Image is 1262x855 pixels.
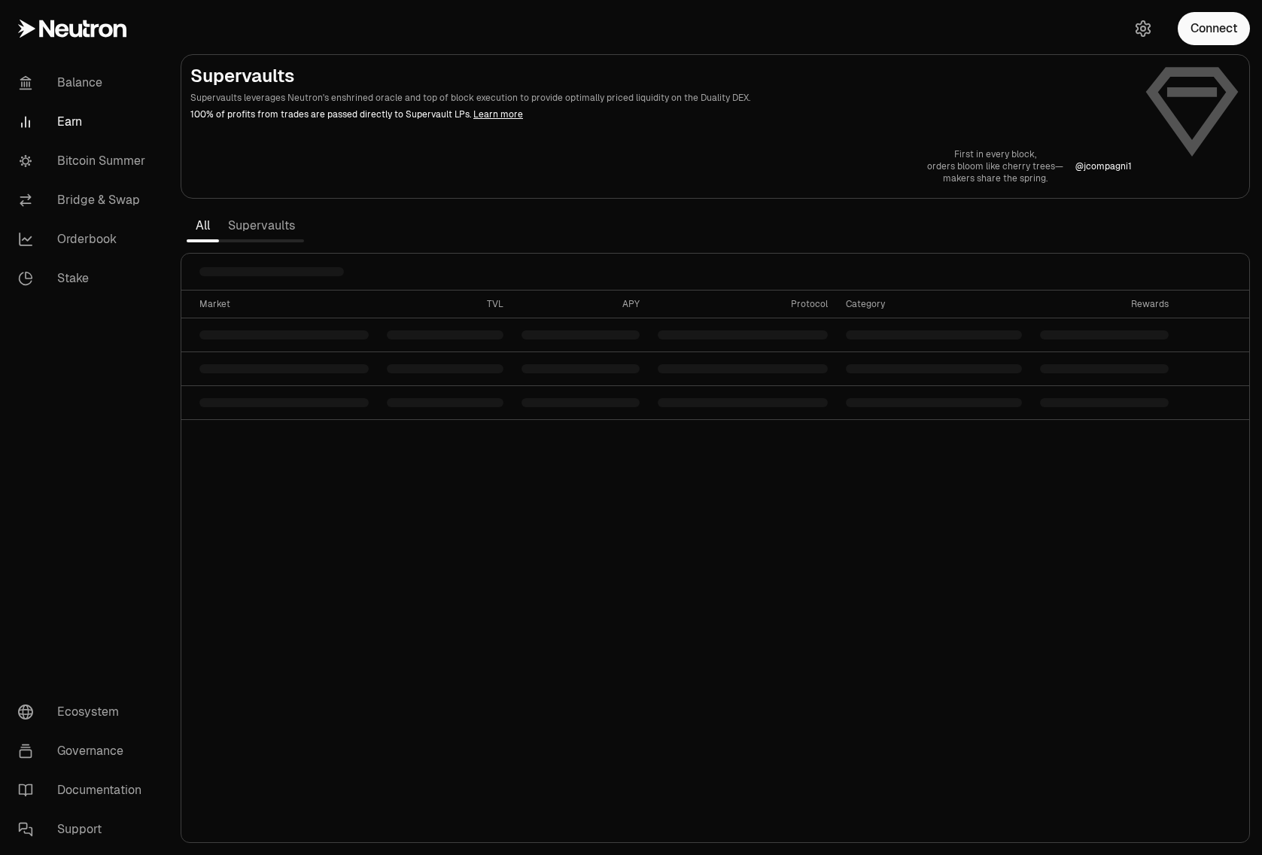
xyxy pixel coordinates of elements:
button: Connect [1178,12,1250,45]
p: First in every block, [927,148,1063,160]
a: Stake [6,259,163,298]
a: All [187,211,219,241]
p: 100% of profits from trades are passed directly to Supervault LPs. [190,108,1132,121]
a: Supervaults [219,211,304,241]
h2: Supervaults [190,64,1132,88]
a: First in every block,orders bloom like cherry trees—makers share the spring. [927,148,1063,184]
div: Protocol [658,298,828,310]
p: Supervaults leverages Neutron's enshrined oracle and top of block execution to provide optimally ... [190,91,1132,105]
a: Orderbook [6,220,163,259]
a: Ecosystem [6,692,163,732]
div: Rewards [1040,298,1169,310]
div: APY [522,298,640,310]
a: @jcompagni1 [1075,160,1132,172]
div: Category [846,298,1022,310]
div: TVL [387,298,503,310]
a: Balance [6,63,163,102]
a: Bitcoin Summer [6,141,163,181]
p: makers share the spring. [927,172,1063,184]
a: Learn more [473,108,523,120]
a: Documentation [6,771,163,810]
a: Governance [6,732,163,771]
a: Earn [6,102,163,141]
a: Support [6,810,163,849]
a: Bridge & Swap [6,181,163,220]
p: orders bloom like cherry trees— [927,160,1063,172]
div: Market [199,298,369,310]
p: @ jcompagni1 [1075,160,1132,172]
